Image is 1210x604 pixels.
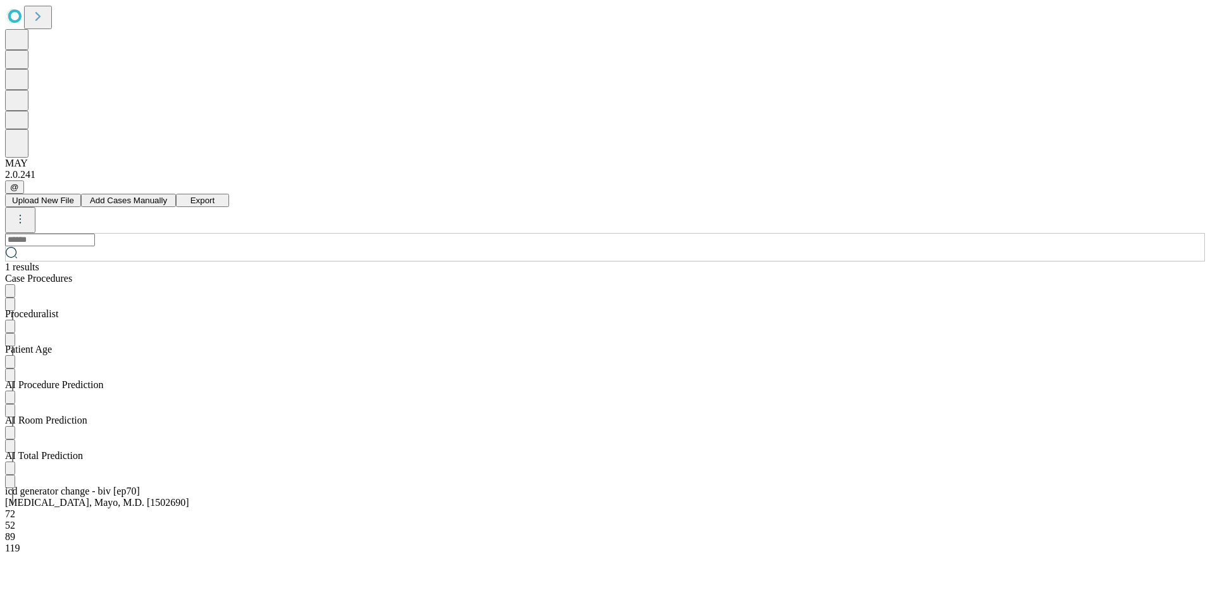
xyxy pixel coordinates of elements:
span: Export [190,196,215,205]
div: MAY [5,158,1205,169]
span: Includes set-up, patient in-room to patient out-of-room, and clean-up [5,450,83,461]
span: 89 [5,531,15,542]
div: 72 [5,508,1086,520]
span: Patient Age [5,344,52,355]
button: Menu [5,298,15,311]
button: kebab-menu [5,207,35,233]
button: Menu [5,333,15,346]
span: 119 [5,543,20,553]
button: Upload New File [5,194,81,207]
button: Menu [5,475,15,488]
a: Export [176,194,229,205]
button: Sort [5,320,15,333]
button: @ [5,180,24,194]
span: 52 [5,520,15,531]
span: Scheduled procedures [5,273,72,284]
div: 2.0.241 [5,169,1205,180]
button: Menu [5,404,15,417]
span: 1 results [5,261,39,272]
span: Time-out to extubation/pocket closure [5,379,104,390]
button: Sort [5,355,15,368]
div: [MEDICAL_DATA], Mayo, M.D. [1502690] [5,497,1086,508]
button: Sort [5,426,15,439]
button: Export [176,194,229,207]
span: Add Cases Manually [90,196,167,205]
button: Menu [5,368,15,382]
span: @ [10,182,19,192]
button: Sort [5,391,15,404]
button: Menu [5,439,15,453]
button: Sort [5,284,15,298]
span: Proceduralist [5,308,58,319]
button: Sort [5,462,15,475]
span: Upload New File [12,196,74,205]
div: icd generator change - biv [ep70] [5,486,1086,497]
button: Add Cases Manually [81,194,176,207]
span: Patient in room to patient out of room [5,415,87,425]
